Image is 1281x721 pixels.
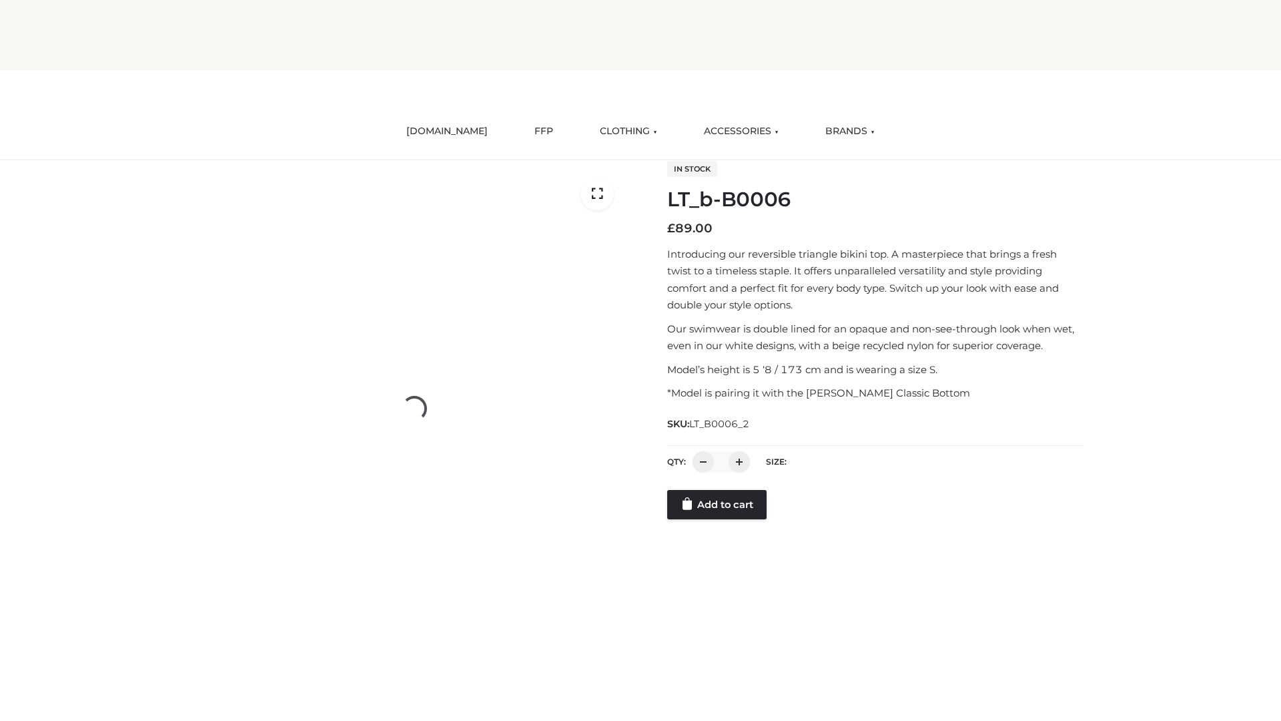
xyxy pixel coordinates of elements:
a: Add to cart [667,490,767,519]
bdi: 89.00 [667,221,713,236]
label: QTY: [667,457,686,467]
a: BRANDS [815,117,885,146]
span: £ [667,221,675,236]
p: *Model is pairing it with the [PERSON_NAME] Classic Bottom [667,385,1083,402]
a: CLOTHING [590,117,667,146]
a: ACCESSORIES [694,117,789,146]
p: Our swimwear is double lined for an opaque and non-see-through look when wet, even in our white d... [667,320,1083,354]
p: Introducing our reversible triangle bikini top. A masterpiece that brings a fresh twist to a time... [667,246,1083,314]
span: LT_B0006_2 [689,418,749,430]
span: SKU: [667,416,751,432]
a: [DOMAIN_NAME] [396,117,498,146]
span: In stock [667,161,717,177]
h1: LT_b-B0006 [667,188,1083,212]
p: Model’s height is 5 ‘8 / 173 cm and is wearing a size S. [667,361,1083,379]
a: FFP [524,117,563,146]
label: Size: [766,457,787,467]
